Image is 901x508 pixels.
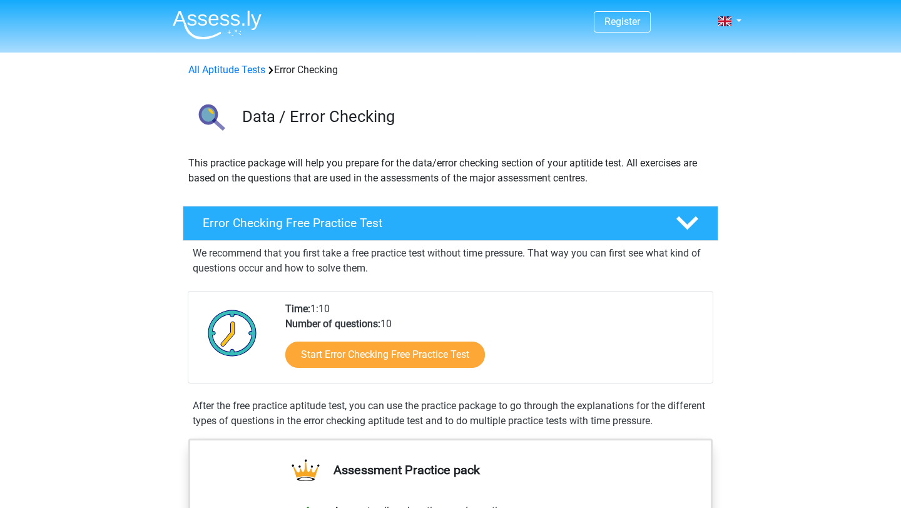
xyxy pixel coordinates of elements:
div: After the free practice aptitude test, you can use the practice package to go through the explana... [188,399,713,429]
a: All Aptitude Tests [188,64,265,76]
h4: Error Checking Free Practice Test [203,216,656,230]
h3: Data / Error Checking [242,107,708,126]
p: This practice package will help you prepare for the data/error checking section of your aptitide ... [188,156,713,186]
a: Start Error Checking Free Practice Test [285,342,485,368]
img: Clock [201,302,264,364]
a: Register [604,16,640,28]
b: Number of questions: [285,318,380,330]
img: error checking [183,93,237,146]
img: Assessly [173,10,262,39]
b: Time: [285,303,310,315]
div: Error Checking [183,63,718,78]
p: We recommend that you first take a free practice test without time pressure. That way you can fir... [193,246,708,276]
div: 1:10 10 [276,302,712,383]
a: Error Checking Free Practice Test [178,206,723,241]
